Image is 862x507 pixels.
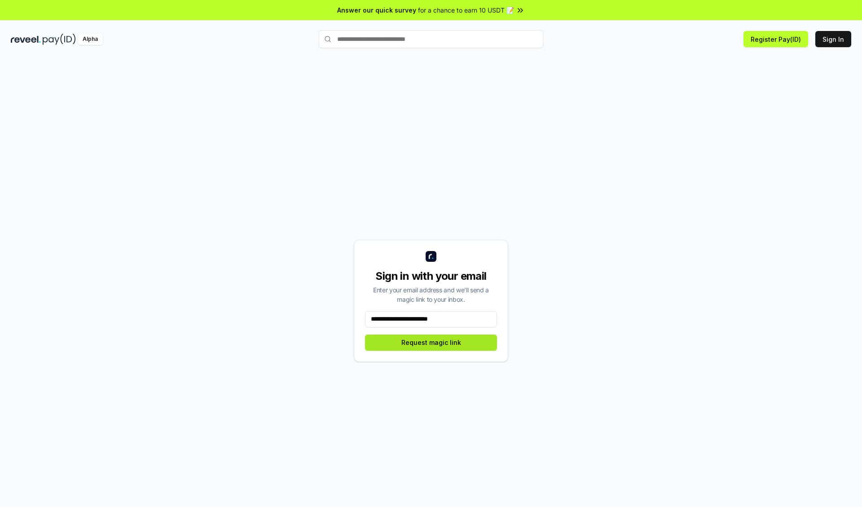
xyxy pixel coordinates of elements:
img: reveel_dark [11,34,41,45]
span: Answer our quick survey [337,5,416,15]
button: Sign In [815,31,851,47]
div: Sign in with your email [365,269,497,283]
img: logo_small [426,251,436,262]
button: Register Pay(ID) [743,31,808,47]
span: for a chance to earn 10 USDT 📝 [418,5,514,15]
img: pay_id [43,34,76,45]
div: Enter your email address and we’ll send a magic link to your inbox. [365,285,497,304]
div: Alpha [78,34,103,45]
button: Request magic link [365,335,497,351]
